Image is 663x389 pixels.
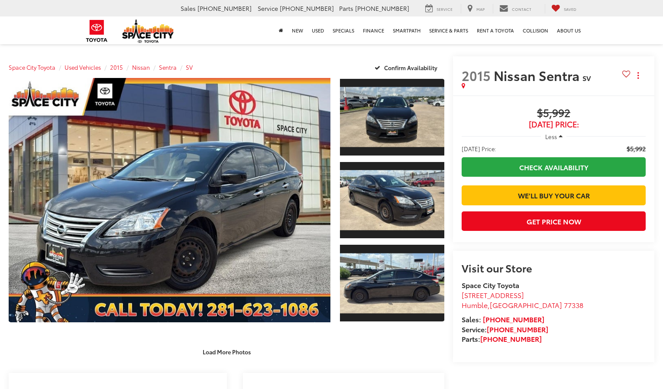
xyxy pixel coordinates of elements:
[339,87,446,147] img: 2015 Nissan Sentra SV
[462,280,519,290] strong: Space City Toyota
[6,77,334,323] img: 2015 Nissan Sentra SV
[480,334,542,344] a: [PHONE_NUMBER]
[462,157,646,177] a: Check Availability
[462,300,488,310] span: Humble
[462,107,646,120] span: $5,992
[553,16,585,44] a: About Us
[462,185,646,205] a: We'll Buy Your Car
[462,120,646,129] span: [DATE] Price:
[518,16,553,44] a: Collision
[512,6,531,12] span: Contact
[564,300,583,310] span: 77338
[541,129,567,144] button: Less
[493,4,538,13] a: Contact
[419,4,459,13] a: Service
[487,324,548,334] a: [PHONE_NUMBER]
[340,161,444,240] a: Expand Photo 2
[437,6,453,12] span: Service
[159,63,177,71] a: Sentra
[476,6,485,12] span: Map
[462,211,646,231] button: Get Price Now
[9,78,330,322] a: Expand Photo 0
[339,253,446,313] img: 2015 Nissan Sentra SV
[483,314,544,324] a: [PHONE_NUMBER]
[65,63,101,71] a: Used Vehicles
[627,144,646,153] span: $5,992
[355,4,409,13] span: [PHONE_NUMBER]
[462,290,524,300] span: [STREET_ADDRESS]
[472,16,518,44] a: Rent a Toyota
[340,78,444,156] a: Expand Photo 1
[275,16,288,44] a: Home
[388,16,425,44] a: SmartPath
[462,66,491,84] span: 2015
[370,60,445,75] button: Confirm Availability
[197,344,257,360] button: Load More Photos
[545,133,557,140] span: Less
[288,16,307,44] a: New
[582,73,591,83] span: SV
[186,63,193,71] a: SV
[132,63,150,71] a: Nissan
[280,4,334,13] span: [PHONE_NUMBER]
[307,16,328,44] a: Used
[81,17,113,45] img: Toyota
[462,144,496,153] span: [DATE] Price:
[9,63,55,71] a: Space City Toyota
[462,314,481,324] span: Sales:
[545,4,583,13] a: My Saved Vehicles
[637,72,639,79] span: dropdown dots
[384,64,437,71] span: Confirm Availability
[339,4,353,13] span: Parts
[110,63,123,71] a: 2015
[328,16,359,44] a: Specials
[462,300,583,310] span: ,
[462,324,548,334] strong: Service:
[461,4,491,13] a: Map
[340,244,444,322] a: Expand Photo 3
[181,4,196,13] span: Sales
[564,6,576,12] span: Saved
[462,290,583,310] a: [STREET_ADDRESS] Humble,[GEOGRAPHIC_DATA] 77338
[359,16,388,44] a: Finance
[462,334,542,344] strong: Parts:
[425,16,472,44] a: Service & Parts
[122,19,174,43] img: Space City Toyota
[494,66,582,84] span: Nissan Sentra
[339,170,446,230] img: 2015 Nissan Sentra SV
[258,4,278,13] span: Service
[197,4,252,13] span: [PHONE_NUMBER]
[490,300,562,310] span: [GEOGRAPHIC_DATA]
[631,68,646,83] button: Actions
[462,262,646,273] h2: Visit our Store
